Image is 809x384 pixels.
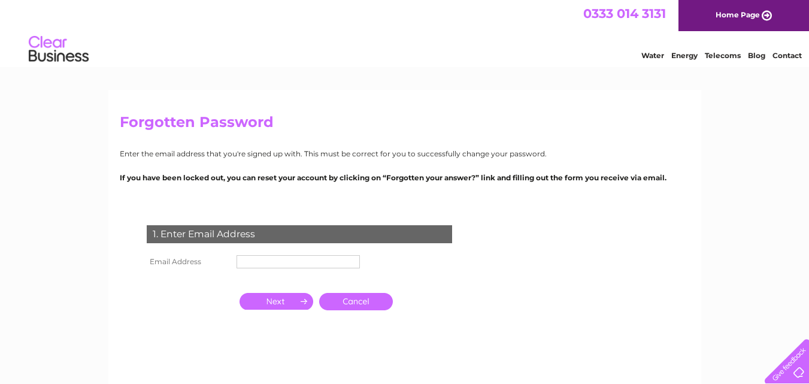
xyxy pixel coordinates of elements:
p: Enter the email address that you're signed up with. This must be correct for you to successfully ... [120,148,690,159]
a: Telecoms [705,51,741,60]
a: Contact [772,51,802,60]
a: Energy [671,51,698,60]
a: 0333 014 3131 [583,6,666,21]
img: logo.png [28,31,89,68]
th: Email Address [144,252,234,271]
a: Cancel [319,293,393,310]
a: Blog [748,51,765,60]
a: Water [641,51,664,60]
div: 1. Enter Email Address [147,225,452,243]
div: Clear Business is a trading name of Verastar Limited (registered in [GEOGRAPHIC_DATA] No. 3667643... [122,7,688,58]
h2: Forgotten Password [120,114,690,137]
p: If you have been locked out, you can reset your account by clicking on “Forgotten your answer?” l... [120,172,690,183]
